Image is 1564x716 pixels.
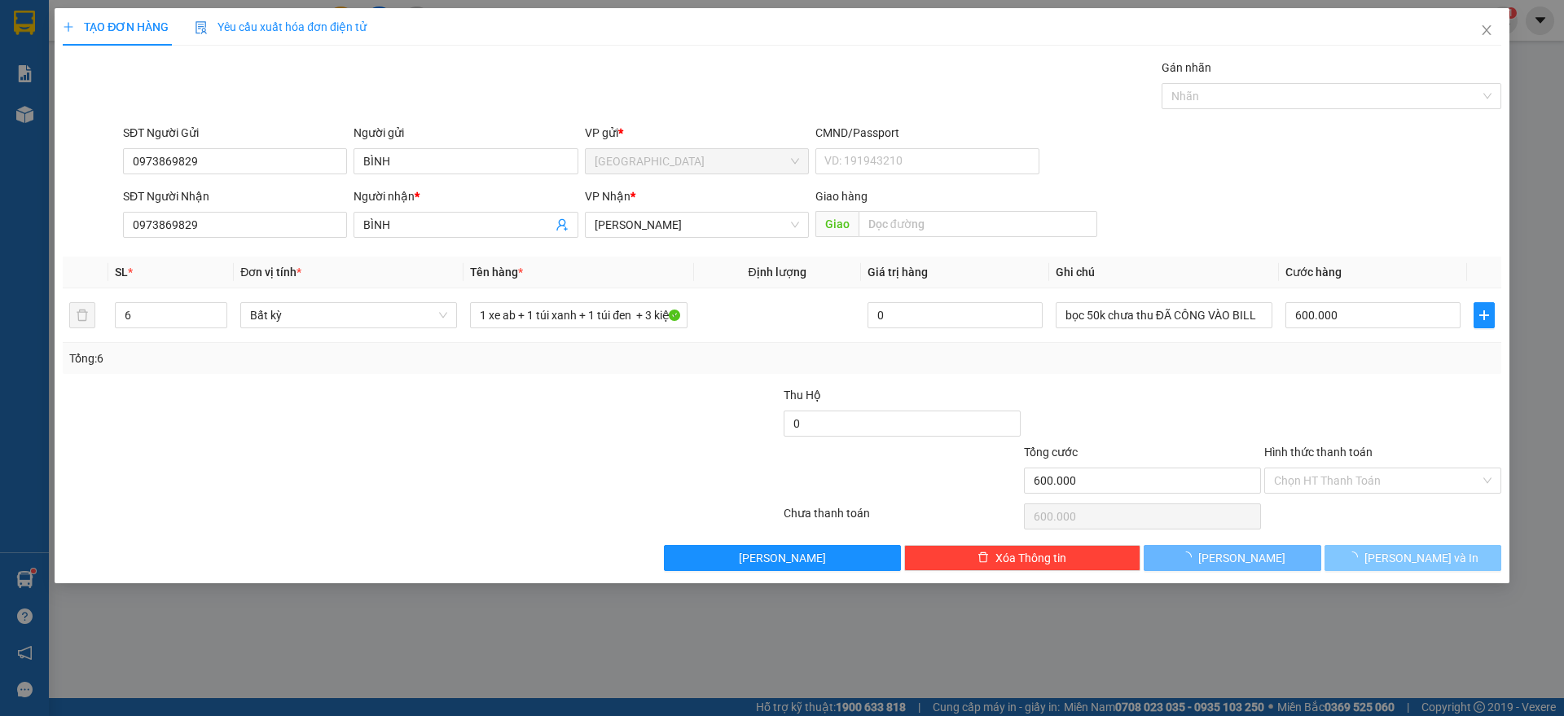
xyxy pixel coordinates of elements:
b: [DOMAIN_NAME] [137,62,224,75]
span: user-add [556,218,569,231]
button: [PERSON_NAME] [664,545,901,571]
div: CMND/Passport [815,124,1039,142]
span: [PERSON_NAME] [739,549,826,567]
b: [PERSON_NAME] [20,105,92,182]
img: logo.jpg [20,20,102,102]
span: Xóa Thông tin [995,549,1066,567]
span: Đơn vị tính [240,266,301,279]
input: Dọc đường [859,211,1097,237]
span: close [1480,24,1493,37]
div: Người gửi [354,124,578,142]
label: Gán nhãn [1162,61,1211,74]
span: Giao hàng [815,190,868,203]
span: Tên hàng [470,266,523,279]
span: TẠO ĐƠN HÀNG [63,20,169,33]
span: Cước hàng [1285,266,1342,279]
span: delete [977,551,989,564]
img: logo.jpg [177,20,216,59]
input: VD: Bàn, Ghế [470,302,687,328]
input: Ghi Chú [1056,302,1272,328]
div: Chưa thanh toán [782,504,1022,533]
span: SL [115,266,128,279]
div: Người nhận [354,187,578,205]
span: Giá trị hàng [868,266,928,279]
span: VP Nhận [585,190,630,203]
span: Nha Trang [595,149,799,174]
span: Yêu cầu xuất hóa đơn điện tử [195,20,367,33]
label: Hình thức thanh toán [1264,446,1373,459]
img: icon [195,21,208,34]
div: VP gửi [585,124,809,142]
span: Giao [815,211,859,237]
input: 0 [868,302,1043,328]
b: BIÊN NHẬN GỬI HÀNG [105,24,156,129]
button: Close [1464,8,1509,54]
span: Định lượng [749,266,806,279]
span: Phạm Ngũ Lão [595,213,799,237]
span: loading [1347,551,1364,563]
div: Tổng: 6 [69,349,604,367]
span: [PERSON_NAME] và In [1364,549,1478,567]
span: plus [1474,309,1494,322]
button: [PERSON_NAME] [1144,545,1320,571]
div: SĐT Người Nhận [123,187,347,205]
span: Tổng cước [1024,446,1078,459]
span: plus [63,21,74,33]
div: SĐT Người Gửi [123,124,347,142]
button: delete [69,302,95,328]
button: [PERSON_NAME] và In [1325,545,1501,571]
span: loading [1180,551,1198,563]
li: (c) 2017 [137,77,224,98]
span: [PERSON_NAME] [1198,549,1285,567]
span: Thu Hộ [784,389,821,402]
button: deleteXóa Thông tin [904,545,1141,571]
th: Ghi chú [1049,257,1279,288]
span: Bất kỳ [250,303,447,327]
button: plus [1474,302,1495,328]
